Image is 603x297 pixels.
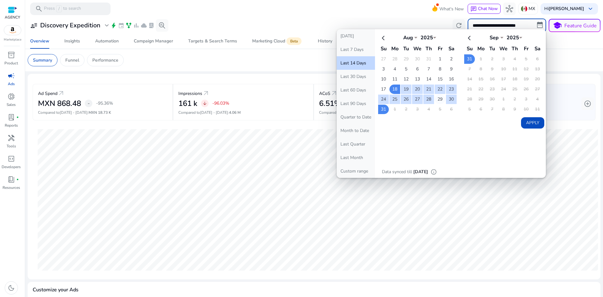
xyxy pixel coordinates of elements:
[8,176,15,183] span: book_4
[134,39,173,43] div: Campaign Manager
[252,39,303,44] div: Marketing Cloud
[399,34,417,41] div: Aug
[7,143,16,149] p: Tools
[8,113,15,121] span: lab_profile
[38,90,57,97] p: Ad Spend
[56,5,62,12] span: /
[337,110,375,124] button: Quarter to Date
[337,56,375,70] button: Last 14 Days
[38,99,81,108] h2: MXN 868.48
[319,90,330,97] p: ACoS
[337,70,375,83] button: Last 30 Days
[88,100,90,107] span: -
[455,22,463,29] span: refresh
[485,34,503,41] div: Sep
[178,90,202,97] p: Impressions
[521,117,544,129] button: Apply
[229,110,241,115] span: 4.06 M
[38,110,167,115] p: Compared to :
[118,22,124,29] span: event
[212,101,229,106] p: -96.03%
[549,19,600,32] button: schoolFeature Guide
[319,99,341,108] h2: 6.51%
[141,22,147,29] span: cloud
[417,34,436,41] div: 2025
[319,110,449,115] p: Compared to :
[337,164,375,178] button: Custom range
[33,287,79,293] h4: Customize your Ads
[506,5,513,13] span: hub
[503,3,516,15] button: hub
[60,110,88,115] span: [DATE] - [DATE]
[549,6,584,12] b: [PERSON_NAME]
[564,22,597,30] p: Feature Guide
[453,19,465,32] button: refresh
[8,93,15,100] span: donut_small
[202,90,210,97] a: arrow_outward
[3,185,20,190] p: Resources
[57,90,65,97] a: arrow_outward
[8,51,15,59] span: inventory_2
[35,5,43,13] span: search
[337,124,375,137] button: Month to Date
[5,14,20,20] p: AGENCY
[92,57,118,63] p: Performance
[44,5,81,12] p: Press to search
[478,6,498,12] span: Chat Now
[337,151,375,164] button: Last Month
[529,3,535,14] p: MX
[337,29,375,43] button: [DATE]
[4,37,21,42] p: Marketplace
[8,155,15,162] span: code_blocks
[470,6,477,12] span: chat
[5,123,18,128] p: Reports
[64,39,80,43] div: Insights
[2,164,21,170] p: Developers
[156,19,168,32] button: search_insights
[178,99,197,108] h2: 161 k
[337,137,375,151] button: Last Quarter
[65,57,79,63] p: Funnel
[8,72,15,80] span: campaign
[330,90,338,97] a: arrow_outward
[40,22,100,29] h3: Discovery Expedition
[4,25,21,35] img: amazon.svg
[16,178,19,181] span: fiber_manual_record
[89,110,111,115] span: MXN 18.73 K
[584,100,591,107] span: add_circle
[188,39,237,43] div: Targets & Search Terms
[133,22,139,29] span: bar_chart
[8,134,15,142] span: handyman
[382,168,412,175] p: Data synced till
[33,57,52,63] p: Summary
[95,39,119,43] div: Automation
[439,3,464,14] span: What's New
[286,37,301,45] span: Beta
[468,4,501,14] button: chatChat Now
[148,22,155,29] span: lab_profile
[30,39,49,43] div: Overview
[431,169,437,175] span: info
[581,97,594,110] button: add_circle
[337,97,375,110] button: Last 90 Days
[553,21,562,30] span: school
[103,22,111,29] span: expand_more
[337,43,375,56] button: Last 7 Days
[413,168,428,175] p: [DATE]
[4,60,18,66] p: Product
[503,34,522,41] div: 2025
[318,39,332,43] div: History
[8,81,15,87] p: Ads
[96,101,113,106] p: -95.36%
[7,102,16,107] p: Sales
[8,284,15,292] span: dark_mode
[200,110,228,115] span: [DATE] - [DATE]
[587,5,594,13] span: keyboard_arrow_down
[202,101,207,106] span: arrow_downward
[16,116,19,118] span: fiber_manual_record
[126,22,132,29] span: family_history
[111,22,117,29] span: bolt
